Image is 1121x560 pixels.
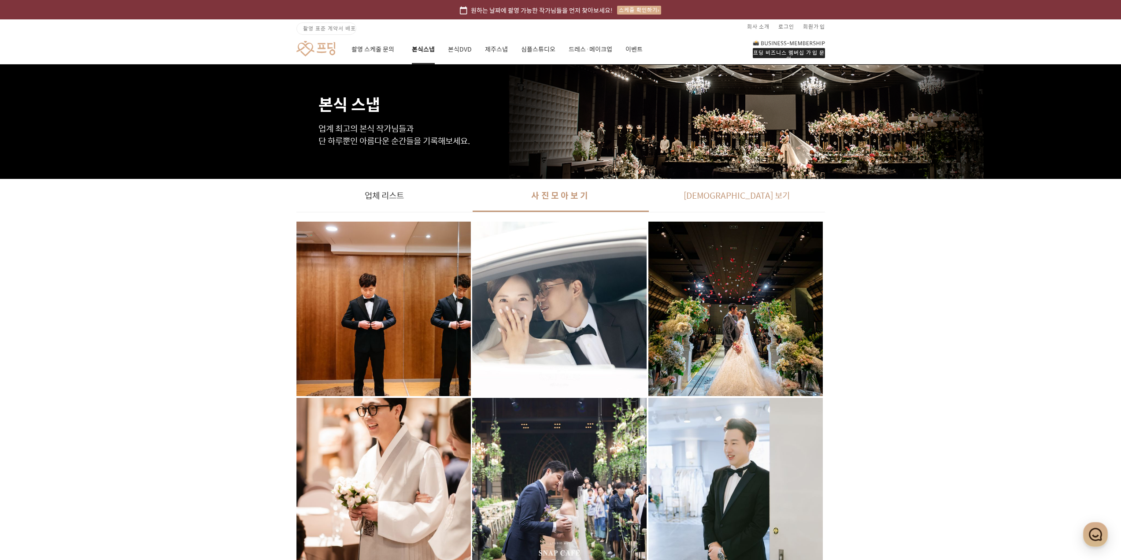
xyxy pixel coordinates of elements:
span: 홈 [28,293,33,300]
a: 회사 소개 [747,19,770,33]
a: 본식DVD [448,34,472,64]
a: 심플스튜디오 [521,34,555,64]
div: 프딩 비즈니스 멤버십 가입 문의 [753,48,825,58]
a: 이벤트 [625,34,643,64]
span: 대화 [81,293,91,300]
a: [DEMOGRAPHIC_DATA] 보기 [649,179,825,212]
a: 로그인 [778,19,794,33]
h1: 본식 스냅 [318,64,803,112]
span: 원하는 날짜에 촬영 가능한 작가님들을 먼저 찾아보세요! [471,5,613,15]
a: 홈 [3,279,58,301]
a: 사진모아보기 [473,179,649,212]
a: 드레스·메이크업 [569,34,612,64]
a: 대화 [58,279,114,301]
a: 업체 리스트 [296,179,473,212]
a: 촬영 표준 계약서 배포 [296,22,356,35]
p: 업계 최고의 본식 작가님들과 단 하루뿐인 아름다운 순간들을 기록해보세요. [318,122,803,147]
a: 설정 [114,279,169,301]
span: 촬영 표준 계약서 배포 [303,24,356,32]
a: 제주스냅 [485,34,508,64]
div: 스케줄 확인하기 [617,6,661,15]
a: 촬영 스케줄 문의 [351,34,399,64]
a: 본식스냅 [412,34,435,64]
a: 회원가입 [803,19,825,33]
a: 프딩 비즈니스 멤버십 가입 문의 [753,40,825,58]
span: 설정 [136,293,147,300]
